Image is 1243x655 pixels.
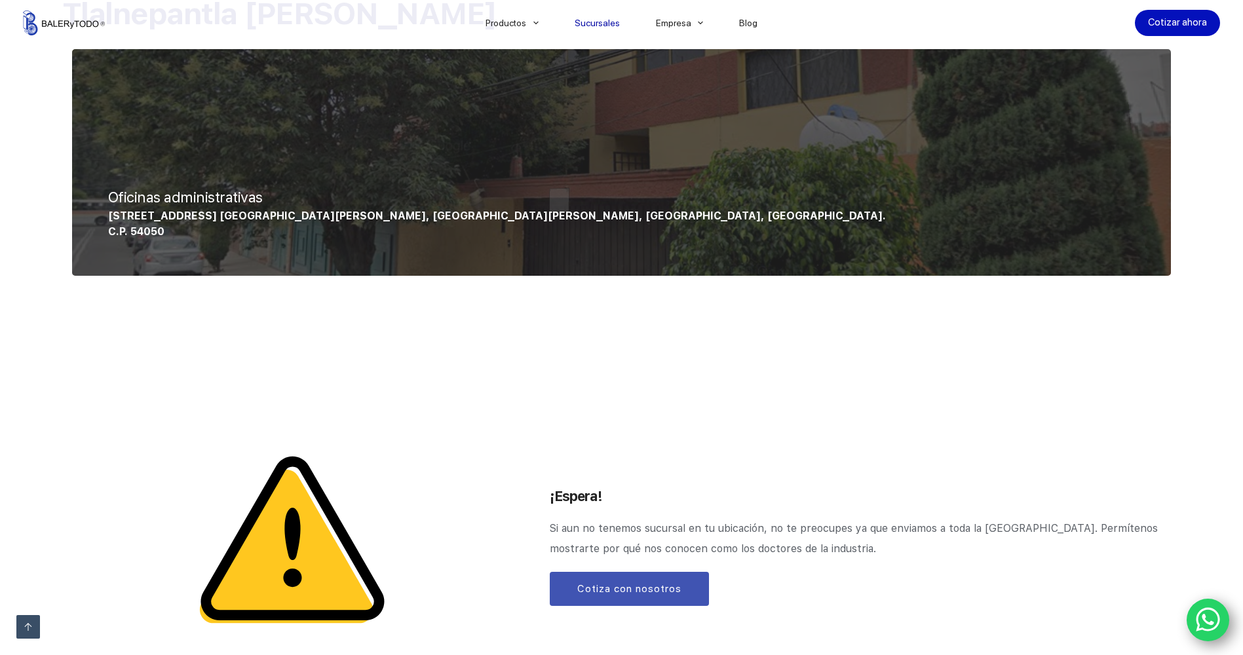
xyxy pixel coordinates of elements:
a: WhatsApp [1187,599,1230,642]
span: Si aun no tenemos sucursal en tu ubicación, no te preocupes ya que enviamos a toda la [GEOGRAPHIC... [550,522,1161,554]
span: ¡Espera! [550,488,602,504]
span: C.P. 54050 [108,225,164,238]
img: Balerytodo [23,10,105,35]
a: Cotizar ahora [1135,10,1220,36]
span: Cotiza con nosotros [577,581,681,597]
a: Ir arriba [16,615,40,639]
span: Oficinas administrativas [108,189,263,206]
span: [STREET_ADDRESS] [GEOGRAPHIC_DATA][PERSON_NAME], [GEOGRAPHIC_DATA][PERSON_NAME], [GEOGRAPHIC_DATA... [108,210,886,222]
a: Cotiza con nosotros [550,572,709,606]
